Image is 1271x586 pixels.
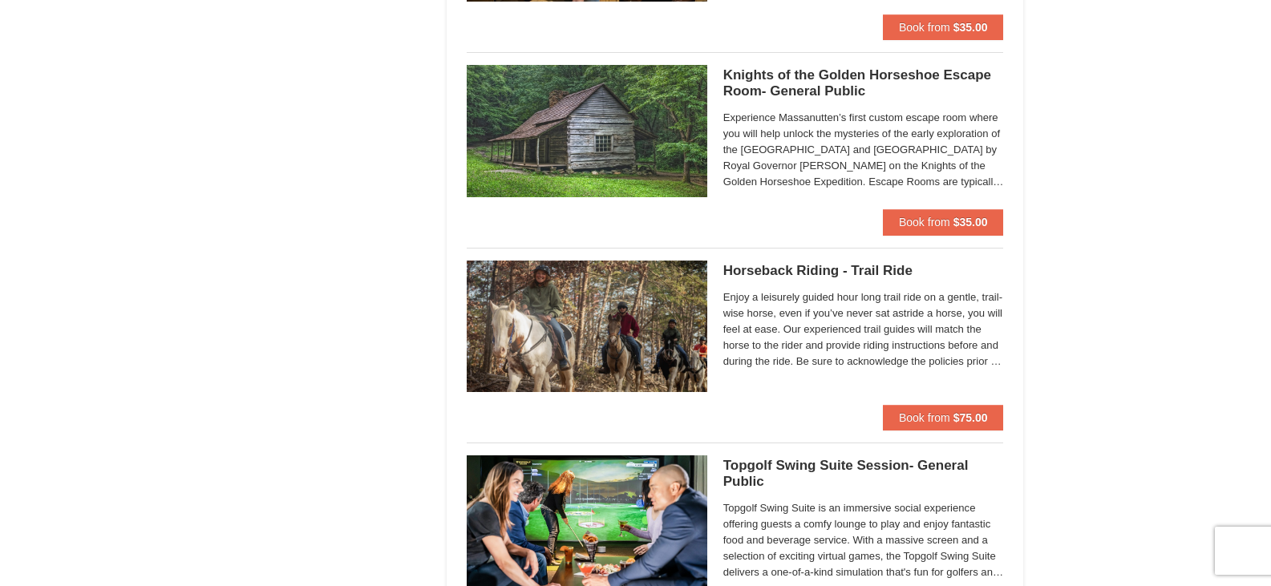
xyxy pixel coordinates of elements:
[953,216,988,228] strong: $35.00
[467,65,707,196] img: 6619913-491-e8ed24e0.jpg
[723,263,1004,279] h5: Horseback Riding - Trail Ride
[883,14,1004,40] button: Book from $35.00
[883,405,1004,430] button: Book from $75.00
[723,458,1004,490] h5: Topgolf Swing Suite Session- General Public
[899,21,950,34] span: Book from
[723,110,1004,190] span: Experience Massanutten’s first custom escape room where you will help unlock the mysteries of the...
[883,209,1004,235] button: Book from $35.00
[723,289,1004,370] span: Enjoy a leisurely guided hour long trail ride on a gentle, trail-wise horse, even if you’ve never...
[953,21,988,34] strong: $35.00
[723,500,1004,580] span: Topgolf Swing Suite is an immersive social experience offering guests a comfy lounge to play and ...
[899,411,950,424] span: Book from
[899,216,950,228] span: Book from
[467,261,707,392] img: 21584748-79-4e8ac5ed.jpg
[723,67,1004,99] h5: Knights of the Golden Horseshoe Escape Room- General Public
[953,411,988,424] strong: $75.00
